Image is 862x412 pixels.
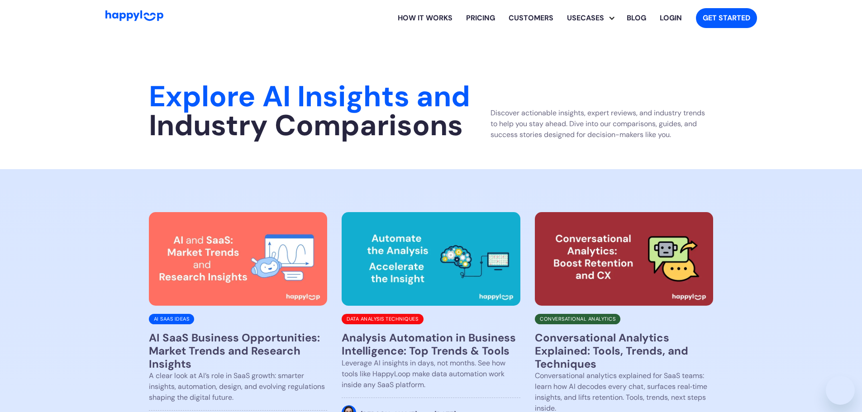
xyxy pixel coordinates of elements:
[149,314,195,324] div: Ai SaaS Ideas
[826,376,855,405] iframe: Button to launch messaging window
[149,78,470,115] strong: Explore AI Insights and
[560,4,620,33] div: Explore HappyLoop use cases
[620,4,653,33] a: Visit the HappyLoop blog for insights
[149,370,328,403] p: A clear look at AI’s role in SaaS growth: smarter insights, automation, design, and evolving regu...
[105,10,163,25] a: Go to Home Page
[149,331,328,370] h3: AI SaaS Business Opportunities: Market Trends and Research Insights
[696,8,757,28] a: Get started with HappyLoop
[391,4,459,33] a: Learn how HappyLoop works
[653,4,689,33] a: Log in to your HappyLoop account
[560,13,611,24] div: Usecases
[149,212,328,306] img: Illustration representing AI and SaaS business opportunities with data analytics and market trends.
[502,4,560,33] a: Learn how HappyLoop works
[535,212,714,306] img: Red banner reading ‘Conversational Analytics: Boost Retention and CX’ with a chat‑bot speech‑bubb...
[535,314,620,324] div: Conversational Analytics
[149,107,463,144] strong: Industry Comparisons
[105,10,163,21] img: HappyLoop Logo
[342,331,520,358] h3: Analysis Automation in Business Intelligence: Top Trends & Tools
[567,4,620,33] div: Usecases
[535,331,714,370] h3: Conversational Analytics Explained: Tools, Trends, and Techniques
[342,314,423,324] div: Data Analysis Techniques
[491,108,714,140] p: Discover actionable insights, expert reviews, and industry trends to help you stay ahead. Dive in...
[342,212,520,306] img: Header image showing a brain with gears connected to a screen, representing automation analysis a...
[459,4,502,33] a: View HappyLoop pricing plans
[342,358,520,390] p: Leverage AI insights in days, not months. See how tools like HappyLoop make data automation work ...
